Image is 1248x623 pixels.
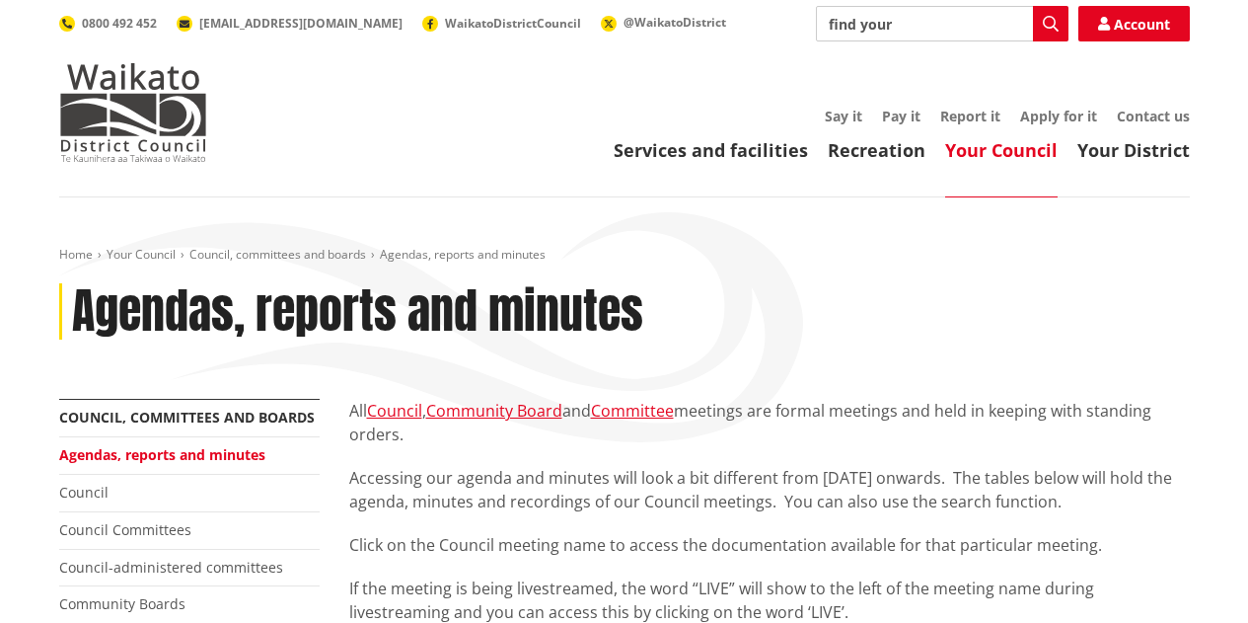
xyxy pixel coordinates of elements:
a: Council, committees and boards [189,246,366,263]
a: Council [367,400,422,422]
p: Click on the Council meeting name to access the documentation available for that particular meeting. [349,533,1190,557]
a: Committee [591,400,674,422]
span: Agendas, reports and minutes [380,246,546,263]
a: Council Committees [59,520,191,539]
a: Your Council [107,246,176,263]
a: Report it [940,107,1000,125]
nav: breadcrumb [59,247,1190,264]
a: Contact us [1117,107,1190,125]
a: [EMAIL_ADDRESS][DOMAIN_NAME] [177,15,403,32]
a: WaikatoDistrictCouncil [422,15,581,32]
span: [EMAIL_ADDRESS][DOMAIN_NAME] [199,15,403,32]
span: @WaikatoDistrict [624,14,726,31]
span: Accessing our agenda and minutes will look a bit different from [DATE] onwards. The tables below ... [349,467,1172,512]
a: Community Board [426,400,562,422]
a: Agendas, reports and minutes [59,445,265,464]
a: Say it [825,107,862,125]
a: Account [1078,6,1190,41]
a: Your District [1077,138,1190,162]
a: Recreation [828,138,925,162]
span: WaikatoDistrictCouncil [445,15,581,32]
a: Your Council [945,138,1058,162]
img: Waikato District Council - Te Kaunihera aa Takiwaa o Waikato [59,63,207,162]
a: Apply for it [1020,107,1097,125]
a: Home [59,246,93,263]
a: Council, committees and boards [59,408,315,427]
a: Council [59,483,109,502]
a: Council-administered committees [59,558,283,577]
a: @WaikatoDistrict [601,14,726,31]
a: Services and facilities [614,138,808,162]
h1: Agendas, reports and minutes [72,283,643,341]
a: Pay it [882,107,920,125]
input: Search input [816,6,1068,41]
a: 0800 492 452 [59,15,157,32]
span: 0800 492 452 [82,15,157,32]
a: Community Boards [59,594,185,613]
p: All , and meetings are formal meetings and held in keeping with standing orders. [349,399,1190,446]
